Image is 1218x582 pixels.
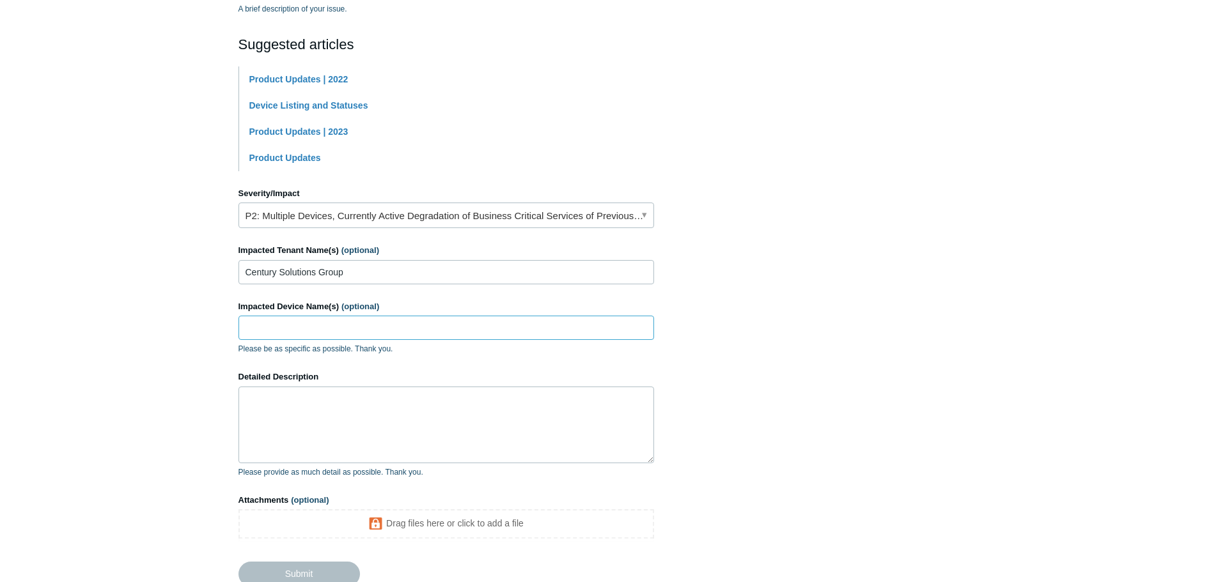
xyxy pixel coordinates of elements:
[341,302,379,311] span: (optional)
[238,371,654,383] label: Detailed Description
[238,187,654,200] label: Severity/Impact
[249,153,321,163] a: Product Updates
[238,3,654,15] p: A brief description of your issue.
[238,34,654,55] h2: Suggested articles
[238,494,654,507] label: Attachments
[249,100,368,111] a: Device Listing and Statuses
[291,495,329,505] span: (optional)
[238,203,654,228] a: P2: Multiple Devices, Currently Active Degradation of Business Critical Services of Previously Wo...
[238,343,654,355] p: Please be as specific as possible. Thank you.
[249,74,348,84] a: Product Updates | 2022
[238,466,654,478] p: Please provide as much detail as possible. Thank you.
[341,245,379,255] span: (optional)
[238,300,654,313] label: Impacted Device Name(s)
[249,126,348,137] a: Product Updates | 2023
[238,244,654,257] label: Impacted Tenant Name(s)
